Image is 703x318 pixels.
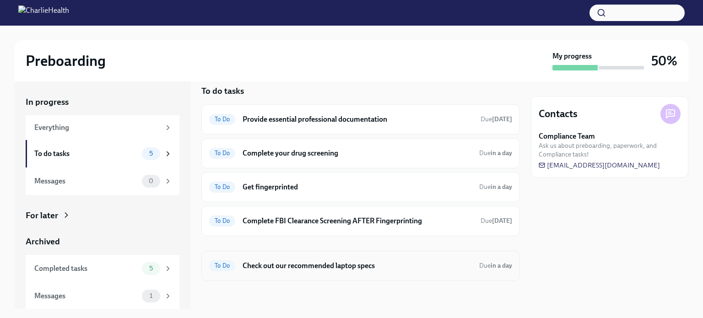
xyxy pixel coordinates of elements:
[479,149,512,157] span: September 24th, 2025 09:00
[209,112,512,127] a: To DoProvide essential professional documentationDue[DATE]
[479,149,512,157] span: Due
[18,5,69,20] img: CharlieHealth
[481,216,512,225] span: September 27th, 2025 09:00
[34,264,138,274] div: Completed tasks
[539,107,578,121] h4: Contacts
[201,85,244,97] h5: To do tasks
[209,180,512,194] a: To DoGet fingerprintedDuein a day
[26,52,106,70] h2: Preboarding
[481,115,512,123] span: Due
[26,282,179,310] a: Messages1
[209,217,235,224] span: To Do
[243,148,472,158] h6: Complete your drug screening
[34,149,138,159] div: To do tasks
[26,115,179,140] a: Everything
[26,140,179,167] a: To do tasks5
[26,210,179,221] a: For later
[209,183,235,190] span: To Do
[492,115,512,123] strong: [DATE]
[491,149,512,157] strong: in a day
[209,150,235,156] span: To Do
[479,183,512,191] span: Due
[209,146,512,161] a: To DoComplete your drug screeningDuein a day
[243,114,473,124] h6: Provide essential professional documentation
[26,255,179,282] a: Completed tasks5
[144,292,158,299] span: 1
[479,261,512,270] span: September 24th, 2025 09:00
[243,216,473,226] h6: Complete FBI Clearance Screening AFTER Fingerprinting
[34,123,160,133] div: Everything
[243,182,472,192] h6: Get fingerprinted
[26,210,58,221] div: For later
[539,161,660,170] a: [EMAIL_ADDRESS][DOMAIN_NAME]
[479,183,512,191] span: September 24th, 2025 09:00
[209,262,235,269] span: To Do
[143,178,159,184] span: 0
[479,262,512,269] span: Due
[34,176,138,186] div: Messages
[209,214,512,228] a: To DoComplete FBI Clearance Screening AFTER FingerprintingDue[DATE]
[144,265,158,272] span: 5
[26,96,179,108] a: In progress
[651,53,677,69] h3: 50%
[26,167,179,195] a: Messages0
[34,291,138,301] div: Messages
[539,131,595,141] strong: Compliance Team
[552,51,592,61] strong: My progress
[481,217,512,225] span: Due
[209,116,235,123] span: To Do
[481,115,512,124] span: September 23rd, 2025 09:00
[491,183,512,191] strong: in a day
[492,217,512,225] strong: [DATE]
[209,259,512,273] a: To DoCheck out our recommended laptop specsDuein a day
[26,236,179,248] a: Archived
[539,141,681,159] span: Ask us about preboarding, paperwork, and Compliance tasks!
[491,262,512,269] strong: in a day
[243,261,472,271] h6: Check out our recommended laptop specs
[144,150,158,157] span: 5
